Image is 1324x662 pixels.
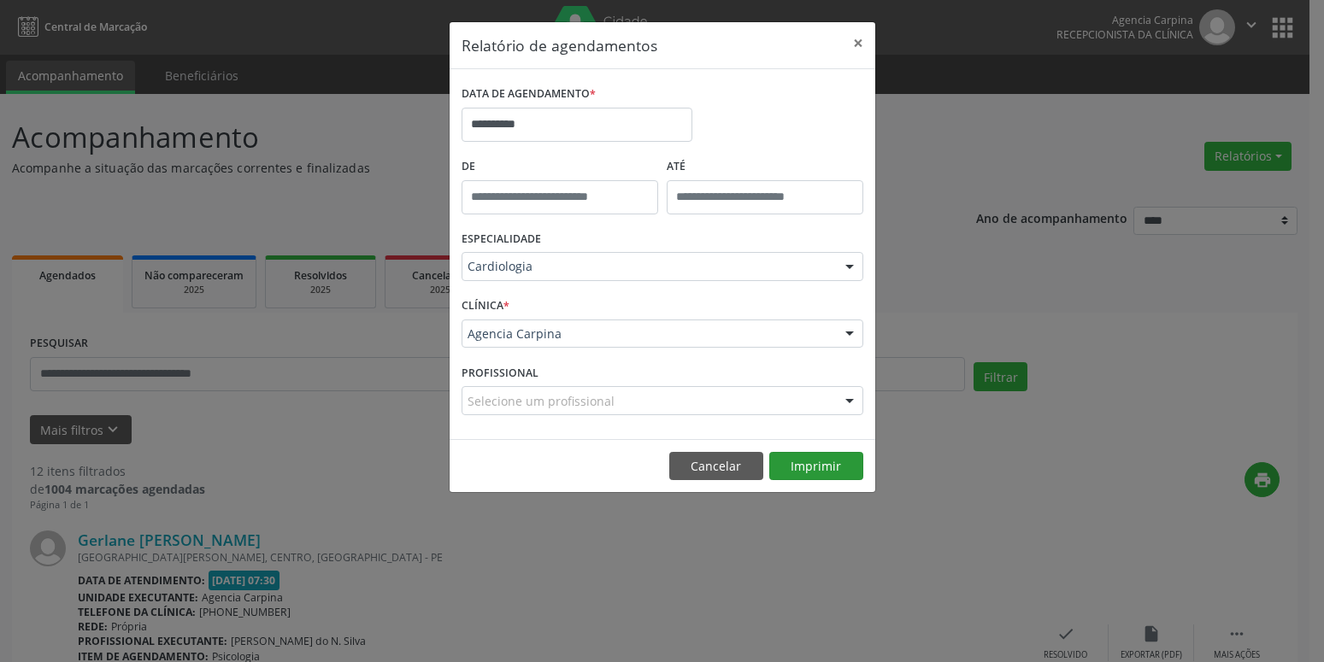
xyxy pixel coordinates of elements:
[462,34,657,56] h5: Relatório de agendamentos
[841,22,875,64] button: Close
[462,293,509,319] label: CLÍNICA
[669,452,763,481] button: Cancelar
[769,452,863,481] button: Imprimir
[462,81,596,108] label: DATA DE AGENDAMENTO
[462,154,658,180] label: De
[667,154,863,180] label: ATÉ
[468,258,828,275] span: Cardiologia
[468,325,828,343] span: Agencia Carpina
[462,360,538,386] label: PROFISSIONAL
[462,226,541,253] label: ESPECIALIDADE
[468,392,615,410] span: Selecione um profissional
